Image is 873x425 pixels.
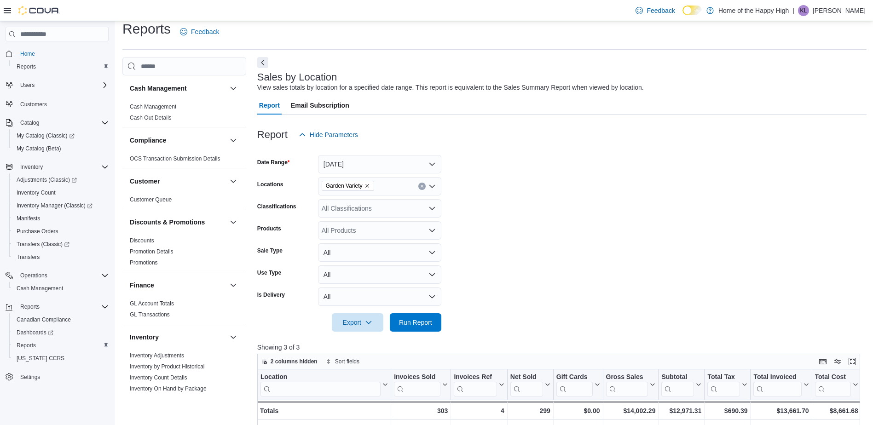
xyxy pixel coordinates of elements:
[9,212,112,225] button: Manifests
[257,159,290,166] label: Date Range
[17,117,109,128] span: Catalog
[13,239,109,250] span: Transfers (Classic)
[9,238,112,251] a: Transfers (Classic)
[17,117,43,128] button: Catalog
[13,187,59,198] a: Inventory Count
[364,183,370,189] button: Remove Garden Variety from selection in this group
[9,313,112,326] button: Canadian Compliance
[13,213,109,224] span: Manifests
[13,61,40,72] a: Reports
[13,283,109,294] span: Cash Management
[9,251,112,264] button: Transfers
[130,259,158,266] a: Promotions
[707,373,740,382] div: Total Tax
[17,270,51,281] button: Operations
[318,243,441,262] button: All
[13,61,109,72] span: Reports
[17,63,36,70] span: Reports
[17,372,44,383] a: Settings
[17,176,77,184] span: Adjustments (Classic)
[9,282,112,295] button: Cash Management
[454,373,497,396] div: Invoices Ref
[271,358,318,365] span: 2 columns hidden
[556,405,600,416] div: $0.00
[13,187,109,198] span: Inventory Count
[257,203,296,210] label: Classifications
[130,115,172,121] a: Cash Out Details
[20,163,43,171] span: Inventory
[510,373,543,382] div: Net Sold
[832,356,843,367] button: Display options
[130,363,205,370] span: Inventory by Product Historical
[20,119,39,126] span: Catalog
[13,130,78,141] a: My Catalog (Classic)
[18,6,60,15] img: Cova
[322,181,374,191] span: Garden Variety
[17,132,75,139] span: My Catalog (Classic)
[122,298,246,324] div: Finance
[20,272,47,279] span: Operations
[390,313,441,332] button: Run Report
[9,173,112,186] a: Adjustments (Classic)
[130,155,220,162] a: OCS Transaction Submission Details
[17,48,109,59] span: Home
[454,373,504,396] button: Invoices Ref
[20,101,47,108] span: Customers
[661,373,694,396] div: Subtotal
[130,374,187,381] a: Inventory Count Details
[130,281,226,290] button: Finance
[13,200,109,211] span: Inventory Manager (Classic)
[454,373,497,382] div: Invoices Ref
[753,405,809,416] div: $13,661.70
[257,225,281,232] label: Products
[130,218,226,227] button: Discounts & Promotions
[257,247,283,254] label: Sale Type
[130,352,184,359] span: Inventory Adjustments
[707,373,740,396] div: Total Tax
[17,215,40,222] span: Manifests
[17,301,109,312] span: Reports
[753,373,801,382] div: Total Invoiced
[813,5,866,16] p: [PERSON_NAME]
[130,237,154,244] span: Discounts
[122,194,246,209] div: Customer
[2,79,112,92] button: Users
[13,174,109,185] span: Adjustments (Classic)
[130,300,174,307] a: GL Account Totals
[817,356,828,367] button: Keyboard shortcuts
[318,287,441,306] button: All
[13,353,68,364] a: [US_STATE] CCRS
[17,145,61,152] span: My Catalog (Beta)
[130,155,220,162] span: OCS Transaction Submission Details
[228,332,239,343] button: Inventory
[130,333,159,342] h3: Inventory
[6,43,109,408] nav: Complex example
[130,103,176,110] a: Cash Management
[17,161,46,172] button: Inventory
[322,356,363,367] button: Sort fields
[260,405,388,416] div: Totals
[130,103,176,110] span: Cash Management
[130,374,187,381] span: Inventory Count Details
[2,269,112,282] button: Operations
[13,200,96,211] a: Inventory Manager (Classic)
[9,225,112,238] button: Purchase Orders
[13,314,109,325] span: Canadian Compliance
[17,253,40,261] span: Transfers
[9,326,112,339] a: Dashboards
[418,183,426,190] button: Clear input
[13,327,57,338] a: Dashboards
[257,57,268,68] button: Next
[257,72,337,83] h3: Sales by Location
[13,353,109,364] span: Washington CCRS
[394,405,448,416] div: 303
[337,313,378,332] span: Export
[257,343,867,352] p: Showing 3 of 3
[13,283,67,294] a: Cash Management
[259,96,280,115] span: Report
[176,23,223,41] a: Feedback
[428,227,436,234] button: Open list of options
[17,241,69,248] span: Transfers (Classic)
[295,126,362,144] button: Hide Parameters
[17,316,71,323] span: Canadian Compliance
